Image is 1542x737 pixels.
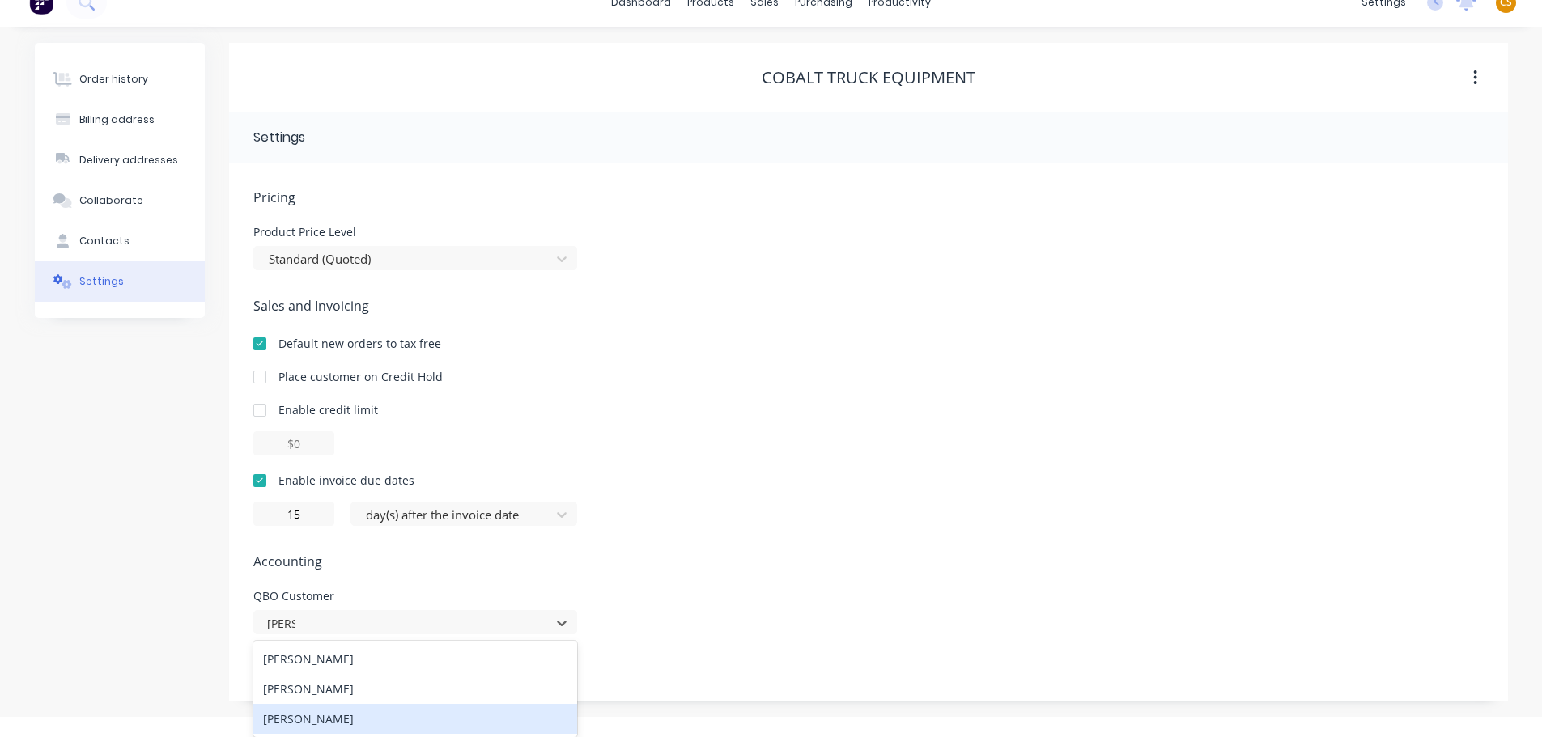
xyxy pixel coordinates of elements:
div: Billing address [79,112,155,127]
div: [PERSON_NAME] [253,674,577,704]
span: Sales and Invoicing [253,296,1484,316]
div: Order history [79,72,148,87]
button: Contacts [35,221,205,261]
div: QBO Customer [253,591,577,602]
div: Product Price Level [253,227,577,238]
input: 0 [253,502,334,526]
div: Cobalt Truck Equipment [762,68,975,87]
div: Settings [253,128,305,147]
button: Collaborate [35,180,205,221]
div: [PERSON_NAME] [253,704,577,734]
div: Delivery addresses [79,153,178,167]
span: Pricing [253,188,1484,207]
input: $0 [253,431,334,455]
div: Enable credit limit [278,401,378,418]
button: Order history [35,59,205,100]
div: Collaborate [79,193,143,208]
div: Settings [79,274,124,289]
div: Contacts [79,234,130,248]
span: Accounting [253,552,1484,571]
div: Place customer on Credit Hold [278,368,443,385]
button: Billing address [35,100,205,140]
button: Settings [35,261,205,302]
div: Enable invoice due dates [278,472,414,489]
div: [PERSON_NAME] [253,644,577,674]
button: Delivery addresses [35,140,205,180]
div: Default new orders to tax free [278,335,441,352]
